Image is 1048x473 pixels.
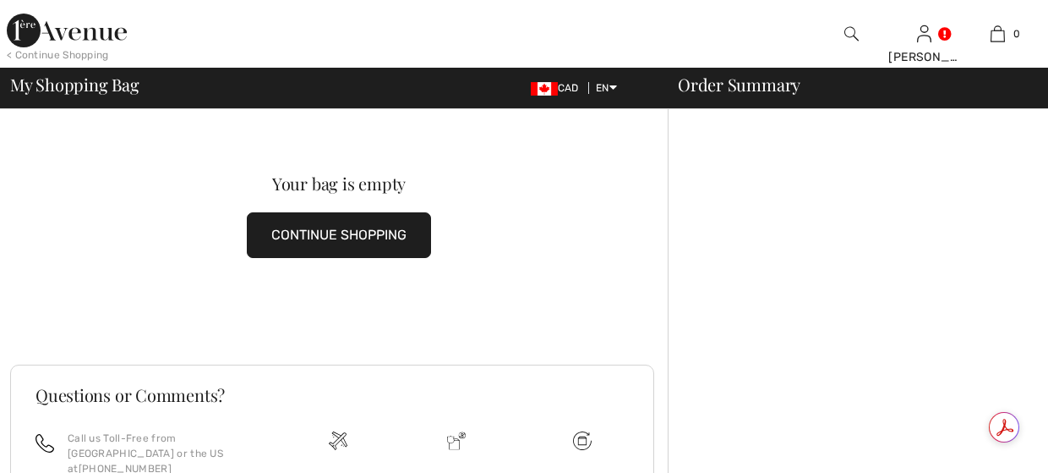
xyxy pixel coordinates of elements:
[888,48,960,66] div: [PERSON_NAME]
[7,14,127,47] img: 1ère Avenue
[658,76,1038,93] div: Order Summary
[447,432,466,450] img: Delivery is a breeze since we pay the duties!
[531,82,586,94] span: CAD
[531,82,558,96] img: Canadian Dollar
[917,25,931,41] a: Sign In
[247,212,431,258] button: CONTINUE SHOPPING
[35,387,629,404] h3: Questions or Comments?
[844,24,859,44] img: search the website
[7,47,109,63] div: < Continue Shopping
[962,24,1034,44] a: 0
[991,24,1005,44] img: My Bag
[10,76,139,93] span: My Shopping Bag
[43,175,635,192] div: Your bag is empty
[917,24,931,44] img: My Info
[573,432,592,450] img: Free shipping on orders over $99
[1013,26,1020,41] span: 0
[35,434,54,453] img: call
[329,432,347,450] img: Free shipping on orders over $99
[596,82,617,94] span: EN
